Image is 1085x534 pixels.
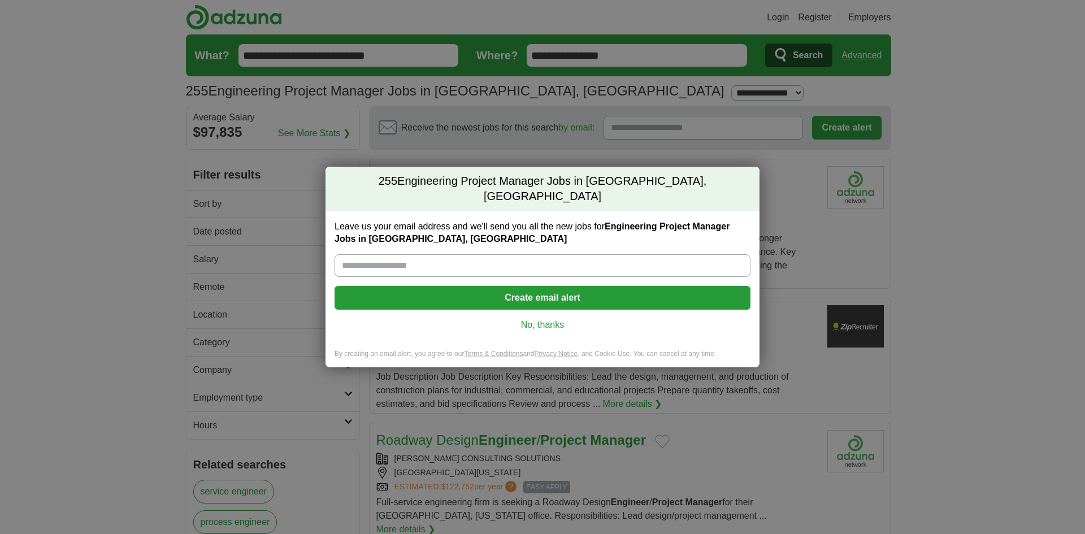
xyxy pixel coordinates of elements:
label: Leave us your email address and we'll send you all the new jobs for [335,220,750,245]
a: No, thanks [344,319,741,331]
a: Privacy Notice [535,350,578,358]
div: By creating an email alert, you agree to our and , and Cookie Use. You can cancel at any time. [325,349,759,368]
strong: Engineering Project Manager Jobs in [GEOGRAPHIC_DATA], [GEOGRAPHIC_DATA] [335,222,730,244]
a: Terms & Conditions [464,350,523,358]
h2: Engineering Project Manager Jobs in [GEOGRAPHIC_DATA], [GEOGRAPHIC_DATA] [325,167,759,211]
button: Create email alert [335,286,750,310]
span: 255 [379,173,397,189]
